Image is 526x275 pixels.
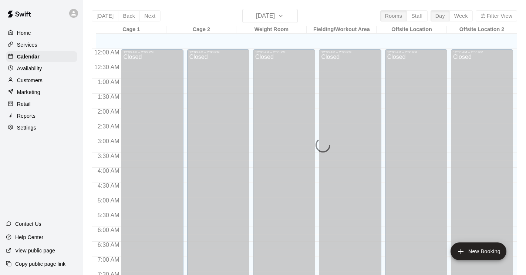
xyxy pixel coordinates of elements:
[453,50,511,54] div: 12:00 AM – 2:00 PM
[123,50,181,54] div: 12:00 AM – 2:00 PM
[17,77,43,84] p: Customers
[236,26,307,33] div: Weight Room
[96,212,121,218] span: 5:30 AM
[15,220,41,228] p: Contact Us
[96,227,121,233] span: 6:00 AM
[6,75,77,86] a: Customers
[15,234,43,241] p: Help Center
[17,88,40,96] p: Marketing
[96,182,121,189] span: 4:30 AM
[377,26,447,33] div: Offsite Location
[6,87,77,98] a: Marketing
[321,50,379,54] div: 12:00 AM – 2:00 PM
[17,41,37,48] p: Services
[92,49,121,56] span: 12:00 AM
[17,124,36,131] p: Settings
[6,27,77,38] a: Home
[96,168,121,174] span: 4:00 AM
[17,100,31,108] p: Retail
[96,123,121,130] span: 2:30 AM
[307,26,377,33] div: Fielding/Workout Area
[15,260,65,268] p: Copy public page link
[6,110,77,121] a: Reports
[96,138,121,144] span: 3:00 AM
[17,112,36,120] p: Reports
[96,79,121,85] span: 1:00 AM
[96,108,121,115] span: 2:00 AM
[6,51,77,62] a: Calendar
[17,29,31,37] p: Home
[17,53,40,60] p: Calendar
[189,50,247,54] div: 12:00 AM – 2:00 PM
[96,197,121,204] span: 5:00 AM
[96,242,121,248] span: 6:30 AM
[451,242,506,260] button: add
[96,94,121,100] span: 1:30 AM
[92,64,121,70] span: 12:30 AM
[6,122,77,133] a: Settings
[6,63,77,74] a: Availability
[255,50,313,54] div: 12:00 AM – 2:00 PM
[96,256,121,263] span: 7:00 AM
[447,26,517,33] div: Offsite Location 2
[96,26,166,33] div: Cage 1
[6,39,77,50] a: Services
[15,247,55,254] p: View public page
[387,50,445,54] div: 12:00 AM – 2:00 PM
[17,65,42,72] p: Availability
[166,26,237,33] div: Cage 2
[6,98,77,110] a: Retail
[96,153,121,159] span: 3:30 AM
